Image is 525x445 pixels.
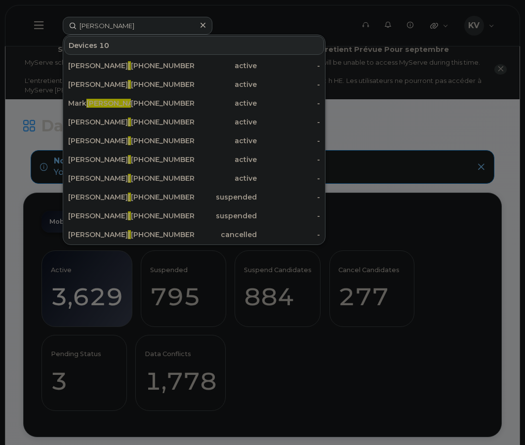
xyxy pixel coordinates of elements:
div: Mark s [68,98,131,108]
a: [PERSON_NAME][PERSON_NAME][PHONE_NUMBER]active- [64,132,324,150]
div: active [194,61,257,71]
div: - [257,211,320,221]
div: active [194,173,257,183]
div: [PHONE_NUMBER] [131,211,194,221]
div: [PERSON_NAME] [68,230,131,240]
div: [PHONE_NUMBER] [131,80,194,89]
div: - [257,136,320,146]
div: [PHONE_NUMBER] [131,98,194,108]
div: [PERSON_NAME] [68,80,131,89]
div: [PHONE_NUMBER] [131,117,194,127]
div: [PHONE_NUMBER] [131,155,194,164]
div: [PHONE_NUMBER] [131,173,194,183]
div: [PERSON_NAME] s [68,192,131,202]
div: active [194,117,257,127]
div: [PERSON_NAME] [68,173,131,183]
div: - [257,230,320,240]
div: Devices [64,36,324,55]
a: [PERSON_NAME][PERSON_NAME][PHONE_NUMBER]active- [64,151,324,168]
div: active [194,155,257,164]
span: [PERSON_NAME] [128,174,188,183]
div: [PERSON_NAME] [68,211,131,221]
span: [PERSON_NAME] [128,136,188,145]
div: - [257,192,320,202]
div: [PERSON_NAME] [68,155,131,164]
div: - [257,98,320,108]
span: [PERSON_NAME] [128,193,188,202]
span: [PERSON_NAME] [128,211,188,220]
div: active [194,98,257,108]
span: [PERSON_NAME] [128,61,188,70]
span: [PERSON_NAME] [128,80,188,89]
div: cancelled [194,230,257,240]
div: suspended [194,211,257,221]
div: [PERSON_NAME] [68,117,131,127]
a: [PERSON_NAME][PERSON_NAME][PHONE_NUMBER]active- [64,113,324,131]
div: - [257,155,320,164]
div: - [257,117,320,127]
div: - [257,61,320,71]
span: [PERSON_NAME] [128,155,188,164]
div: active [194,80,257,89]
a: [PERSON_NAME][PERSON_NAME][PHONE_NUMBER]active- [64,57,324,75]
a: Mark[PERSON_NAME]s[PHONE_NUMBER]active- [64,94,324,112]
div: [PHONE_NUMBER] [131,192,194,202]
div: [PHONE_NUMBER] [131,136,194,146]
a: [PERSON_NAME][PERSON_NAME][PHONE_NUMBER]active- [64,76,324,93]
div: [PHONE_NUMBER] [131,61,194,71]
div: [PERSON_NAME] [68,136,131,146]
div: suspended [194,192,257,202]
div: [PERSON_NAME] [68,61,131,71]
a: [PERSON_NAME][PERSON_NAME][PHONE_NUMBER]suspended- [64,207,324,225]
div: active [194,136,257,146]
a: [PERSON_NAME][PERSON_NAME][PHONE_NUMBER]cancelled- [64,226,324,243]
span: [PERSON_NAME] [86,99,146,108]
div: [PHONE_NUMBER] [131,230,194,240]
span: 10 [99,40,109,50]
div: - [257,173,320,183]
span: [PERSON_NAME] [128,230,188,239]
div: - [257,80,320,89]
a: [PERSON_NAME][PERSON_NAME][PHONE_NUMBER]active- [64,169,324,187]
span: [PERSON_NAME] [128,118,188,126]
a: [PERSON_NAME][PERSON_NAME]s[PHONE_NUMBER]suspended- [64,188,324,206]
